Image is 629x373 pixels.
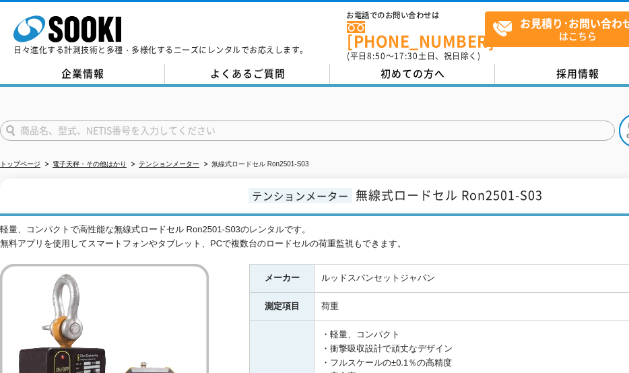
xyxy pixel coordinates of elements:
a: よくあるご質問 [165,64,330,84]
p: 日々進化する計測技術と多種・多様化するニーズにレンタルでお応えします。 [13,46,308,54]
a: [PHONE_NUMBER] [347,21,485,48]
a: 初めての方へ [330,64,495,84]
a: 電子天秤・その他はかり [53,160,127,168]
th: 測定項目 [250,293,314,321]
span: 初めての方へ [380,66,445,81]
span: 17:30 [394,50,418,62]
span: 無線式ロードセル Ron2501-S03 [356,186,543,204]
li: 無線式ロードセル Ron2501-S03 [201,158,309,172]
span: お電話でのお問い合わせは [347,11,485,20]
a: テンションメーター [139,160,199,168]
th: メーカー [250,265,314,293]
span: テンションメーター [249,188,352,203]
span: (平日 ～ 土日、祝日除く) [347,50,480,62]
span: 8:50 [367,50,386,62]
